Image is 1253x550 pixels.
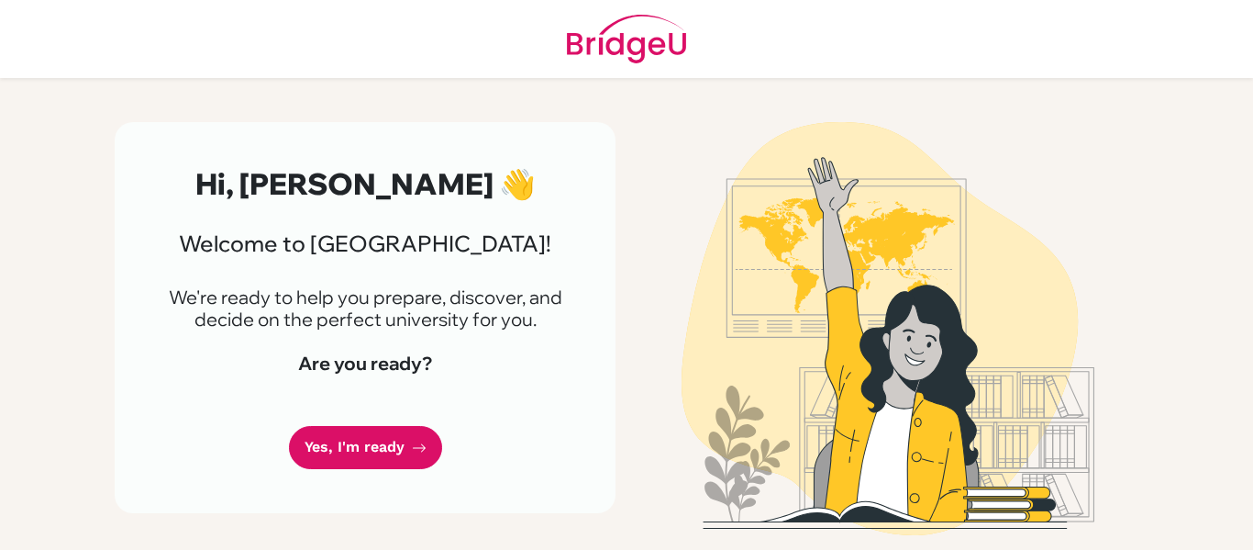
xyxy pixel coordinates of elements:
[289,426,442,469] a: Yes, I'm ready
[159,166,571,201] h2: Hi, [PERSON_NAME] 👋
[159,286,571,331] p: We're ready to help you prepare, discover, and decide on the perfect university for you.
[159,230,571,257] h3: Welcome to [GEOGRAPHIC_DATA]!
[159,353,571,375] h4: Are you ready?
